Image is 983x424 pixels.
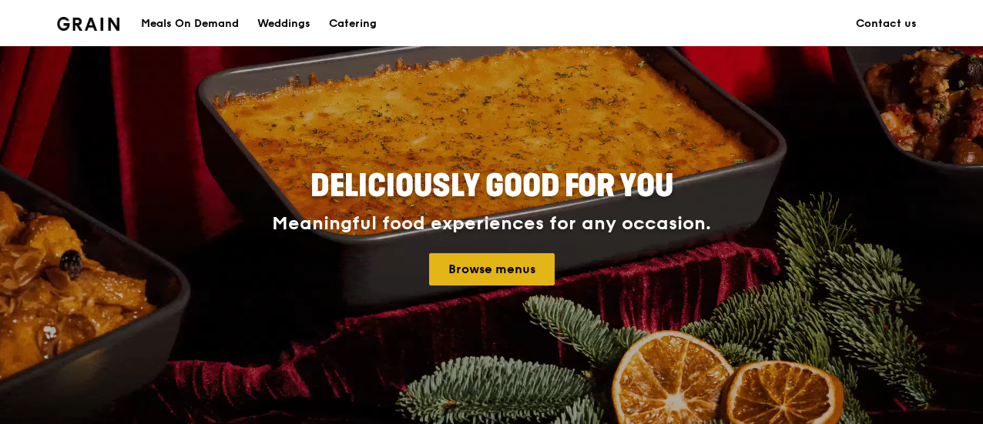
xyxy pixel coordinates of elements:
[141,1,239,47] div: Meals On Demand
[847,1,926,47] a: Contact us
[429,253,555,285] a: Browse menus
[329,1,377,47] div: Catering
[320,1,386,47] a: Catering
[310,168,673,205] span: Deliciously good for you
[214,213,769,235] div: Meaningful food experiences for any occasion.
[257,1,310,47] div: Weddings
[248,1,320,47] a: Weddings
[57,17,119,31] img: Grain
